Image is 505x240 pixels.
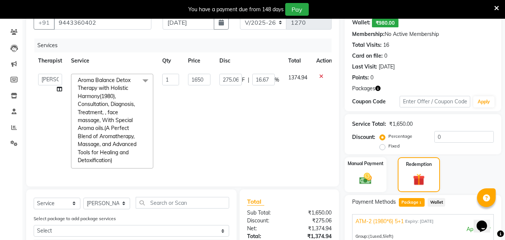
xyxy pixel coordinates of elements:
span: Wallet [428,198,445,207]
div: 0 [384,52,387,60]
input: Enter Offer / Coupon Code [400,96,470,107]
label: Select package to add package services [34,215,116,222]
button: Pay [285,3,309,16]
div: 16 [383,41,389,49]
div: Service Total: [352,120,386,128]
div: Net: [241,225,289,233]
div: 0 [370,74,373,82]
img: _gift.svg [409,172,428,187]
input: Search or Scan [136,197,229,209]
div: Discount: [352,133,375,141]
span: used, left) [368,234,394,239]
input: Search by Name/Mobile/Email/Code [54,15,151,30]
th: Action [312,52,336,69]
div: Points: [352,74,369,82]
span: 1374.94 [288,74,307,81]
th: Qty [158,52,184,69]
th: Disc [215,52,284,69]
th: Total [284,52,312,69]
label: Redemption [406,161,432,168]
span: Total [247,198,264,206]
div: Services [34,39,337,52]
div: ₹1,650.00 [289,209,337,217]
iframe: chat widget [474,210,498,233]
th: Service [67,52,158,69]
div: Total Visits: [352,41,382,49]
a: x [112,157,116,164]
span: Aroma Balance Detox Therapy with Holistic Harmony(1980), Consultation, Diagnosis, Treatment, , fa... [78,77,136,164]
div: Wallet: [352,19,370,27]
th: Price [184,52,215,69]
div: You have a payment due from 148 days [188,6,284,13]
span: Packages [352,85,375,92]
label: Fixed [388,143,400,149]
span: F [242,76,245,84]
th: Therapist [34,52,67,69]
div: [DATE] [379,63,395,71]
button: +91 [34,15,55,30]
img: _cash.svg [355,171,376,186]
span: Expiry: [DATE] [405,218,434,225]
span: 1 [418,201,422,205]
div: No Active Membership [352,30,494,38]
div: Sub Total: [241,209,289,217]
div: Discount: [241,217,289,225]
div: Card on file: [352,52,383,60]
span: Payment Methods [352,198,396,206]
div: ₹1,650.00 [389,120,413,128]
span: (1 [368,234,372,239]
div: Last Visit: [352,63,377,71]
span: ₹980.00 [372,19,398,27]
div: Coupon Code [352,98,399,106]
div: Membership: [352,30,385,38]
span: Group: [355,234,368,239]
span: 5 [383,234,385,239]
span: % [275,76,279,84]
span: | [248,76,249,84]
div: ₹275.06 [289,217,337,225]
div: ₹1,374.94 [289,225,337,233]
span: Package [399,198,425,207]
label: Manual Payment [348,160,384,167]
button: Apply [473,96,495,107]
span: ATM-2 (1980*6) 5+1 [355,218,404,225]
label: Percentage [388,133,412,140]
div: Applied [355,225,490,233]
